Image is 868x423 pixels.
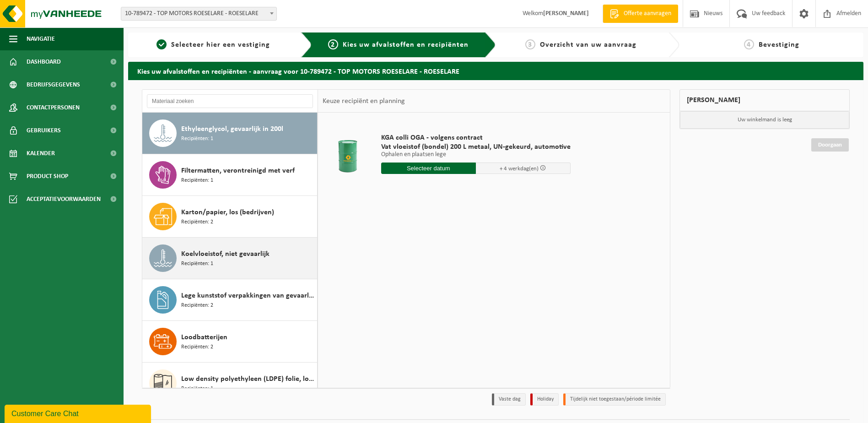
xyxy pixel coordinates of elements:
[171,41,270,49] span: Selecteer hier een vestiging
[27,73,80,96] span: Bedrijfsgegevens
[381,142,571,152] span: Vat vloeistof (bondel) 200 L metaal, UN-gekeurd, automotive
[128,62,863,80] h2: Kies uw afvalstoffen en recipiënten - aanvraag voor 10-789472 - TOP MOTORS ROESELARE - ROESELARE
[147,94,313,108] input: Materiaal zoeken
[181,290,315,301] span: Lege kunststof verpakkingen van gevaarlijke stoffen
[121,7,276,20] span: 10-789472 - TOP MOTORS ROESELARE - ROESELARE
[343,41,469,49] span: Kies uw afvalstoffen en recipiënten
[679,89,850,111] div: [PERSON_NAME]
[181,385,213,393] span: Recipiënten: 1
[181,124,283,135] span: Ethyleenglycol, gevaarlijk in 200l
[500,166,539,172] span: + 4 werkdag(en)
[381,133,571,142] span: KGA colli OGA - volgens contract
[381,152,571,158] p: Ophalen en plaatsen lege
[328,39,338,49] span: 2
[181,249,270,260] span: Koelvloeistof, niet gevaarlijk
[318,90,410,113] div: Keuze recipiënt en planning
[142,196,318,238] button: Karton/papier, los (bedrijven) Recipiënten: 2
[142,279,318,321] button: Lege kunststof verpakkingen van gevaarlijke stoffen Recipiënten: 2
[133,39,294,50] a: 1Selecteer hier een vestiging
[27,165,68,188] span: Product Shop
[381,163,476,174] input: Selecteer datum
[181,176,213,185] span: Recipiënten: 1
[27,50,61,73] span: Dashboard
[181,343,213,352] span: Recipiënten: 2
[525,39,535,49] span: 3
[603,5,678,23] a: Offerte aanvragen
[811,138,849,152] a: Doorgaan
[680,111,849,129] p: Uw winkelmand is leeg
[744,39,754,49] span: 4
[621,9,674,18] span: Offerte aanvragen
[5,403,153,423] iframe: chat widget
[563,393,666,406] li: Tijdelijk niet toegestaan/période limitée
[492,393,526,406] li: Vaste dag
[27,142,55,165] span: Kalender
[142,238,318,279] button: Koelvloeistof, niet gevaarlijk Recipiënten: 1
[142,113,318,154] button: Ethyleenglycol, gevaarlijk in 200l Recipiënten: 1
[142,363,318,404] button: Low density polyethyleen (LDPE) folie, los, gekleurd Recipiënten: 1
[181,374,315,385] span: Low density polyethyleen (LDPE) folie, los, gekleurd
[543,10,589,17] strong: [PERSON_NAME]
[181,301,213,310] span: Recipiënten: 2
[181,135,213,143] span: Recipiënten: 1
[181,165,295,176] span: Filtermatten, verontreinigd met verf
[142,154,318,196] button: Filtermatten, verontreinigd met verf Recipiënten: 1
[181,260,213,268] span: Recipiënten: 1
[540,41,636,49] span: Overzicht van uw aanvraag
[27,96,80,119] span: Contactpersonen
[181,332,227,343] span: Loodbatterijen
[121,7,277,21] span: 10-789472 - TOP MOTORS ROESELARE - ROESELARE
[181,218,213,227] span: Recipiënten: 2
[142,321,318,363] button: Loodbatterijen Recipiënten: 2
[181,207,274,218] span: Karton/papier, los (bedrijven)
[27,188,101,211] span: Acceptatievoorwaarden
[27,27,55,50] span: Navigatie
[759,41,799,49] span: Bevestiging
[156,39,167,49] span: 1
[27,119,61,142] span: Gebruikers
[530,393,559,406] li: Holiday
